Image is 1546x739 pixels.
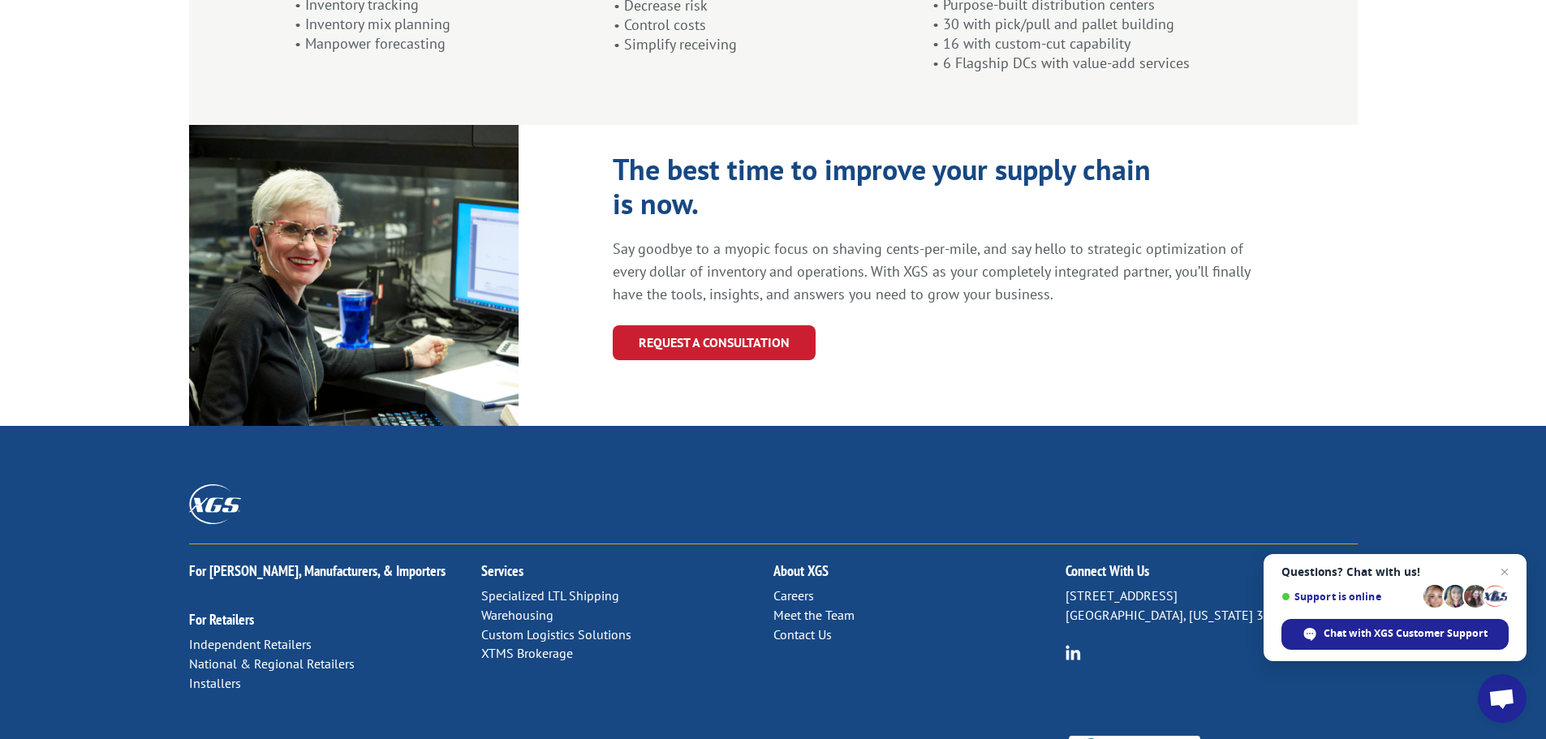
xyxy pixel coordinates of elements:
img: XGS_Expert_Consultant [189,125,519,426]
a: National & Regional Retailers [189,655,355,672]
a: For [PERSON_NAME], Manufacturers, & Importers [189,561,446,580]
div: Chat with XGS Customer Support [1281,619,1509,650]
span: Support is online [1281,591,1418,603]
span: Close chat [1495,562,1514,582]
a: Meet the Team [773,607,855,623]
a: Installers [189,675,241,691]
h1: The best time to improve your supply chain is now. [613,153,1165,229]
p: [STREET_ADDRESS] [GEOGRAPHIC_DATA], [US_STATE] 37421 [1066,586,1358,625]
a: XTMS Brokerage [481,645,573,661]
a: About XGS [773,561,829,580]
a: Contact Us [773,626,832,642]
h2: Connect With Us [1066,564,1358,586]
img: XGS_Logos_ALL_2024_All_White [189,484,241,524]
img: group-6 [1066,645,1081,660]
a: Warehousing [481,607,553,623]
a: Custom Logistics Solutions [481,626,631,642]
a: For Retailers [189,610,254,629]
span: Chat with XGS Customer Support [1324,626,1488,641]
a: Independent Retailers [189,636,312,652]
p: Say goodbye to a myopic focus on shaving cents-per-mile, and say hello to strategic optimization ... [613,238,1255,306]
a: Specialized LTL Shipping [481,587,619,604]
a: Services [481,561,523,580]
a: Careers [773,587,814,604]
span: Questions? Chat with us! [1281,565,1509,578]
a: REQUEST A CONSULTATION [613,325,816,360]
div: Open chat [1478,674,1527,723]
